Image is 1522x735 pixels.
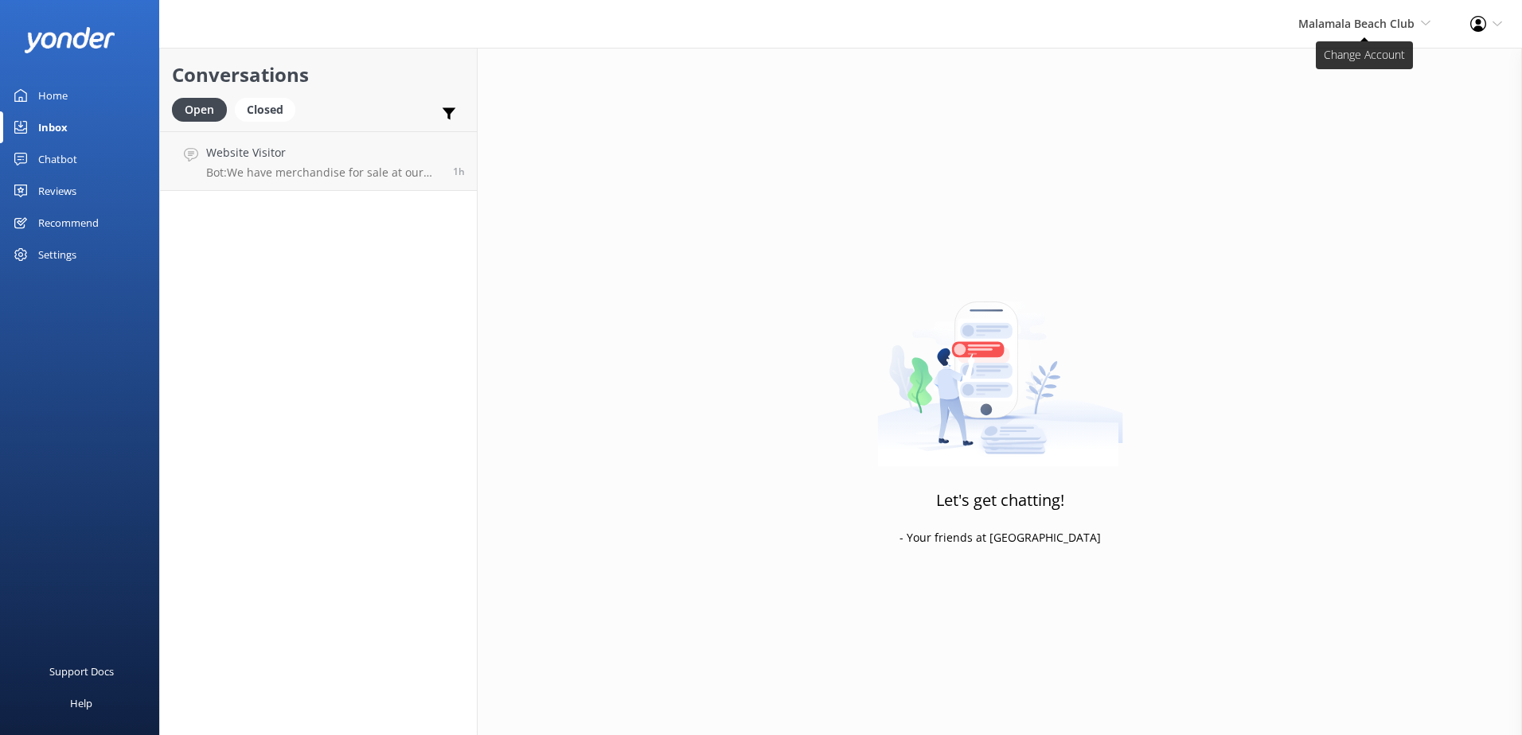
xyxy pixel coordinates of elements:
[453,165,465,178] span: Oct 14 2025 12:20pm (UTC +13:00) Pacific/Auckland
[936,488,1064,513] h3: Let's get chatting!
[38,239,76,270] div: Settings
[38,143,77,175] div: Chatbot
[38,175,76,207] div: Reviews
[900,529,1101,546] p: - Your friends at [GEOGRAPHIC_DATA]
[38,111,68,143] div: Inbox
[70,687,92,719] div: Help
[38,80,68,111] div: Home
[1298,16,1415,31] span: Malamala Beach Club
[877,268,1123,467] img: artwork of a man stealing a conversation from at giant smartphone
[235,100,303,118] a: Closed
[172,60,465,90] h2: Conversations
[235,98,295,122] div: Closed
[172,100,235,118] a: Open
[24,27,115,53] img: yonder-white-logo.png
[49,655,114,687] div: Support Docs
[160,131,477,191] a: Website VisitorBot:We have merchandise for sale at our Malamala Hub, including caps, sunglasses, ...
[38,207,99,239] div: Recommend
[206,165,441,180] p: Bot: We have merchandise for sale at our Malamala Hub, including caps, sunglasses, singlets, tees...
[172,98,227,122] div: Open
[206,144,441,161] h4: Website Visitor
